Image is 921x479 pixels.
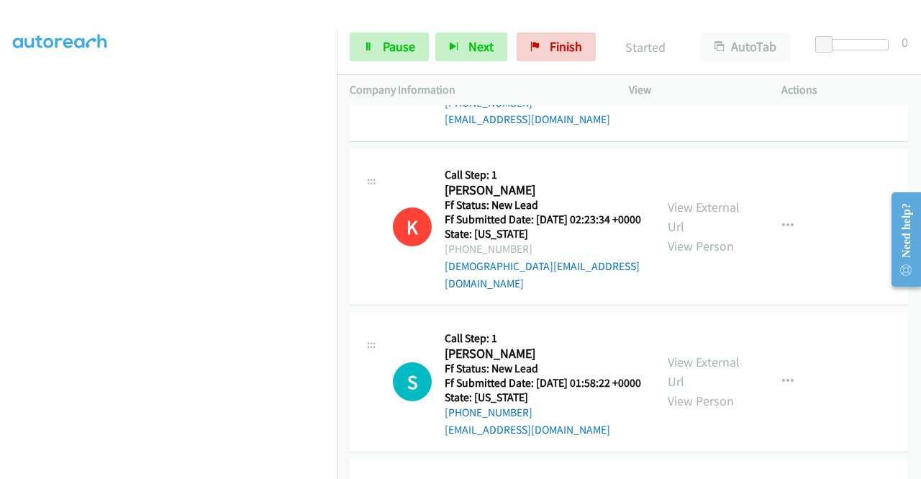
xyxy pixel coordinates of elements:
[550,38,582,55] span: Finish
[445,96,532,109] a: [PHONE_NUMBER]
[445,346,637,362] h2: [PERSON_NAME]
[668,238,734,254] a: View Person
[468,38,494,55] span: Next
[445,259,640,290] a: [DEMOGRAPHIC_DATA][EMAIL_ADDRESS][DOMAIN_NAME]
[393,362,432,401] h1: S
[615,37,675,57] p: Started
[445,423,610,437] a: [EMAIL_ADDRESS][DOMAIN_NAME]
[393,207,432,246] h1: K
[445,390,641,405] h5: State: [US_STATE]
[445,198,642,212] h5: Ff Status: New Lead
[880,182,921,297] iframe: Resource Center
[781,81,908,99] p: Actions
[350,32,429,61] a: Pause
[445,212,642,227] h5: Ff Submitted Date: [DATE] 02:23:34 +0000
[822,39,889,50] div: Delay between calls (in seconds)
[350,81,603,99] p: Company Information
[445,376,641,390] h5: Ff Submitted Date: [DATE] 01:58:22 +0000
[445,241,642,258] div: [PHONE_NUMBER]
[445,227,642,241] h5: State: [US_STATE]
[668,199,740,235] a: View External Url
[701,32,790,61] button: AutoTab
[629,81,756,99] p: View
[517,32,596,61] a: Finish
[445,331,641,346] h5: Call Step: 1
[445,182,637,199] h2: [PERSON_NAME]
[445,362,641,376] h5: Ff Status: New Lead
[668,354,740,390] a: View External Url
[435,32,507,61] button: Next
[445,406,532,419] a: [PHONE_NUMBER]
[383,38,415,55] span: Pause
[902,32,908,52] div: 0
[445,168,642,182] h5: Call Step: 1
[668,393,734,409] a: View Person
[445,112,610,126] a: [EMAIL_ADDRESS][DOMAIN_NAME]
